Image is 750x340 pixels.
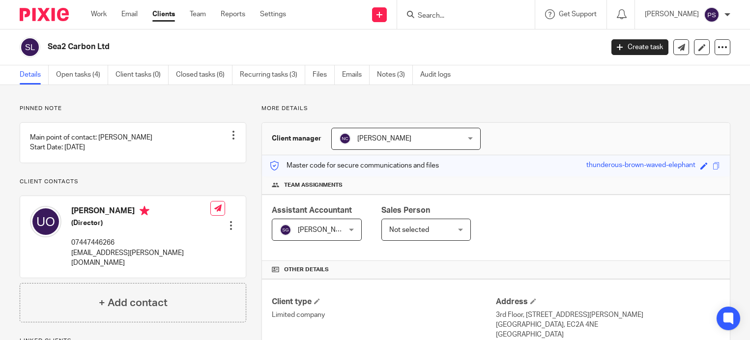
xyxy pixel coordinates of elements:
[313,65,335,85] a: Files
[30,206,61,237] img: svg%3E
[339,133,351,144] img: svg%3E
[272,297,496,307] h4: Client type
[559,11,597,18] span: Get Support
[99,295,168,311] h4: + Add contact
[56,65,108,85] a: Open tasks (4)
[140,206,149,216] i: Primary
[71,218,210,228] h5: (Director)
[417,12,505,21] input: Search
[298,227,352,233] span: [PERSON_NAME]
[272,206,352,214] span: Assistant Accountant
[496,330,720,340] p: [GEOGRAPHIC_DATA]
[357,135,411,142] span: [PERSON_NAME]
[176,65,232,85] a: Closed tasks (6)
[496,310,720,320] p: 3rd Floor, [STREET_ADDRESS][PERSON_NAME]
[280,224,291,236] img: svg%3E
[272,134,321,143] h3: Client manager
[91,9,107,19] a: Work
[420,65,458,85] a: Audit logs
[381,206,430,214] span: Sales Person
[20,178,246,186] p: Client contacts
[240,65,305,85] a: Recurring tasks (3)
[611,39,668,55] a: Create task
[284,181,343,189] span: Team assignments
[121,9,138,19] a: Email
[20,37,40,57] img: svg%3E
[645,9,699,19] p: [PERSON_NAME]
[71,238,210,248] p: 07447446266
[48,42,487,52] h2: Sea2 Carbon Ltd
[71,248,210,268] p: [EMAIL_ADDRESS][PERSON_NAME][DOMAIN_NAME]
[272,310,496,320] p: Limited company
[190,9,206,19] a: Team
[221,9,245,19] a: Reports
[342,65,370,85] a: Emails
[71,206,210,218] h4: [PERSON_NAME]
[152,9,175,19] a: Clients
[389,227,429,233] span: Not selected
[20,8,69,21] img: Pixie
[20,105,246,113] p: Pinned note
[115,65,169,85] a: Client tasks (0)
[586,160,695,171] div: thunderous-brown-waved-elephant
[496,320,720,330] p: [GEOGRAPHIC_DATA], EC2A 4NE
[704,7,720,23] img: svg%3E
[269,161,439,170] p: Master code for secure communications and files
[261,105,730,113] p: More details
[377,65,413,85] a: Notes (3)
[260,9,286,19] a: Settings
[20,65,49,85] a: Details
[496,297,720,307] h4: Address
[284,266,329,274] span: Other details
